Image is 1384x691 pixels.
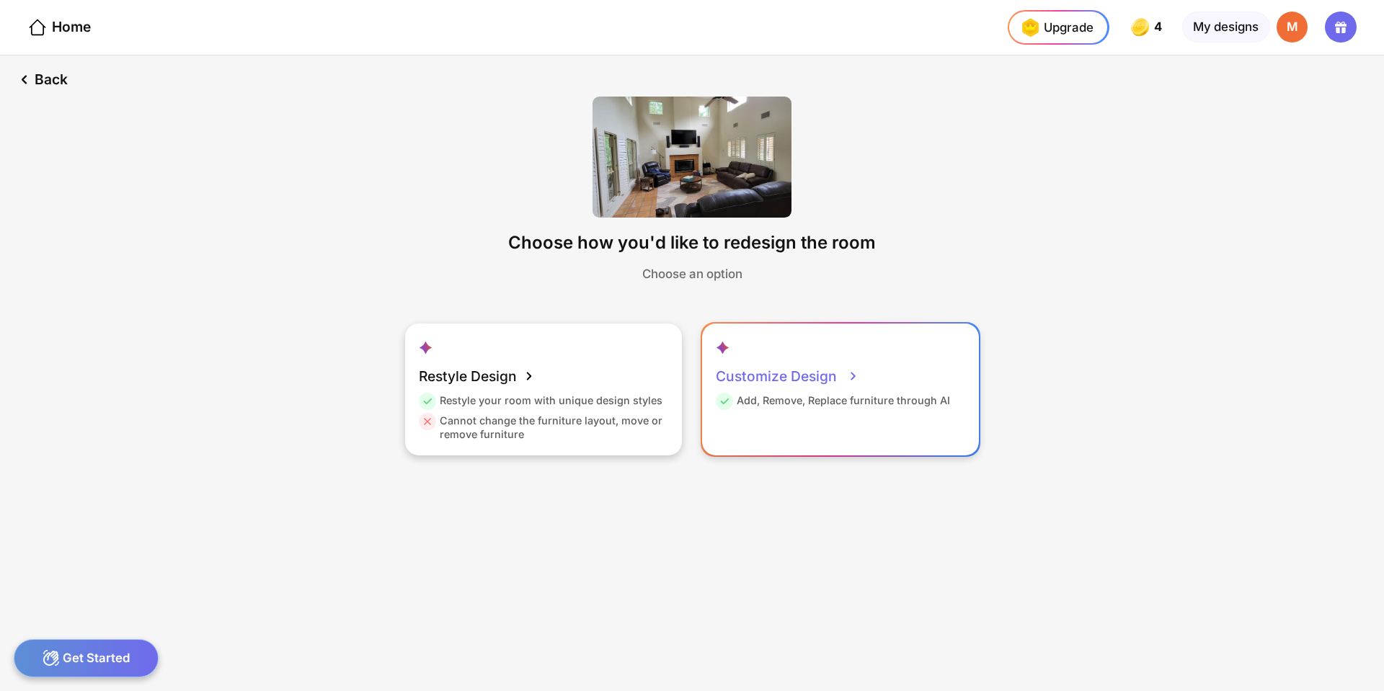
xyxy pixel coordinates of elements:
[716,393,950,414] div: Add, Remove, Replace furniture through AI
[1182,12,1270,43] div: My designs
[1154,20,1165,34] span: 4
[1016,14,1044,41] img: upgrade-nav-btn-icon.gif
[642,267,742,281] div: Choose an option
[419,393,662,414] div: Restyle your room with unique design styles
[1016,14,1094,41] div: Upgrade
[27,17,91,38] div: Home
[419,414,664,441] div: Cannot change the furniture layout, move or remove furniture
[419,359,539,393] div: Restyle Design
[716,359,859,393] div: Customize Design
[14,639,159,677] div: Get Started
[1277,12,1308,43] div: M
[593,97,791,218] img: 2Q==
[508,232,876,253] div: Choose how you'd like to redesign the room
